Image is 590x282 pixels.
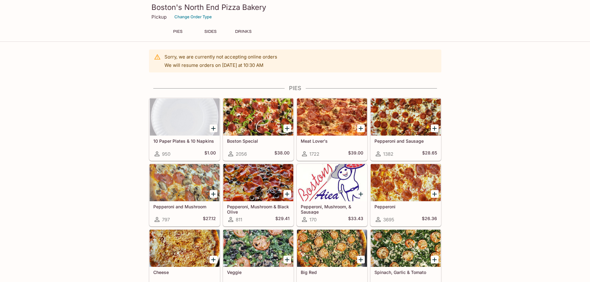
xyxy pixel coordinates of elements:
span: 170 [309,217,317,223]
button: Add Boston Special [283,124,291,132]
a: 10 Paper Plates & 10 Napkins950$1.00 [149,98,220,161]
div: Big Red [297,230,367,267]
a: Pepperoni3695$26.36 [370,164,441,226]
a: Boston Special2056$38.00 [223,98,294,161]
h4: PIES [149,85,441,92]
button: DRINKS [229,27,257,36]
button: Add Pepperoni, Mushroom & Black Olive [283,190,291,198]
button: SIDES [197,27,225,36]
a: Pepperoni, Mushroom, & Sausage170$33.43 [297,164,367,226]
span: 811 [236,217,242,223]
p: Sorry, we are currently not accepting online orders [164,54,277,60]
button: Add 10 Paper Plates & 10 Napkins [210,124,217,132]
button: Add Pepperoni [431,190,439,198]
a: Meat Lover's1722$39.00 [297,98,367,161]
div: Pepperoni and Sausage [371,98,441,136]
a: Pepperoni and Sausage1382$28.65 [370,98,441,161]
div: Meat Lover's [297,98,367,136]
h5: Boston Special [227,138,290,144]
div: Cheese [150,230,220,267]
span: 797 [162,217,170,223]
h5: Pepperoni, Mushroom & Black Olive [227,204,290,214]
h5: Cheese [153,270,216,275]
h5: $1.00 [204,150,216,158]
div: Veggie [223,230,293,267]
h5: $28.65 [422,150,437,158]
button: Add Spinach, Garlic & Tomato [431,256,439,263]
h5: $27.12 [203,216,216,223]
h5: $26.36 [422,216,437,223]
p: We will resume orders on [DATE] at 10:30 AM [164,62,277,68]
span: 1382 [383,151,393,157]
h5: Spinach, Garlic & Tomato [374,270,437,275]
div: 10 Paper Plates & 10 Napkins [150,98,220,136]
div: Pepperoni, Mushroom & Black Olive [223,164,293,201]
h5: $29.41 [275,216,290,223]
p: Pickup [151,14,167,20]
button: Add Pepperoni and Sausage [431,124,439,132]
h3: Boston's North End Pizza Bakery [151,2,439,12]
span: 1722 [309,151,319,157]
span: 950 [162,151,170,157]
div: Boston Special [223,98,293,136]
button: Add Big Red [357,256,365,263]
button: Add Pepperoni, Mushroom, & Sausage [357,190,365,198]
button: Add Pepperoni and Mushroom [210,190,217,198]
h5: Meat Lover's [301,138,363,144]
span: 2056 [236,151,247,157]
a: Pepperoni, Mushroom & Black Olive811$29.41 [223,164,294,226]
h5: Pepperoni and Sausage [374,138,437,144]
h5: Pepperoni [374,204,437,209]
h5: Pepperoni, Mushroom, & Sausage [301,204,363,214]
h5: $38.00 [274,150,290,158]
button: Add Veggie [283,256,291,263]
div: Pepperoni and Mushroom [150,164,220,201]
h5: Pepperoni and Mushroom [153,204,216,209]
h5: 10 Paper Plates & 10 Napkins [153,138,216,144]
button: PIES [164,27,192,36]
div: Pepperoni, Mushroom, & Sausage [297,164,367,201]
span: 3695 [383,217,394,223]
button: Change Order Type [172,12,215,22]
div: Pepperoni [371,164,441,201]
h5: $33.43 [348,216,363,223]
div: Spinach, Garlic & Tomato [371,230,441,267]
h5: Veggie [227,270,290,275]
button: Add Cheese [210,256,217,263]
h5: Big Red [301,270,363,275]
h5: $39.00 [348,150,363,158]
a: Pepperoni and Mushroom797$27.12 [149,164,220,226]
button: Add Meat Lover's [357,124,365,132]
